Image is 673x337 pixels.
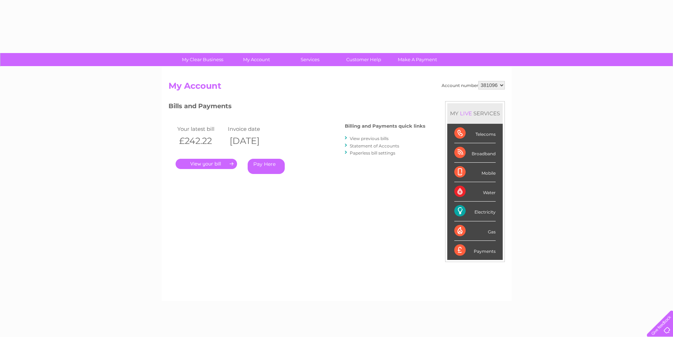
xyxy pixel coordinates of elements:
[454,143,496,163] div: Broadband
[335,53,393,66] a: Customer Help
[226,124,277,134] td: Invoice date
[248,159,285,174] a: Pay Here
[454,221,496,241] div: Gas
[454,202,496,221] div: Electricity
[350,143,399,149] a: Statement of Accounts
[442,81,505,89] div: Account number
[176,134,226,148] th: £242.22
[350,150,395,156] a: Paperless bill settings
[388,53,447,66] a: Make A Payment
[345,123,425,129] h4: Billing and Payments quick links
[454,241,496,260] div: Payments
[226,134,277,148] th: [DATE]
[176,159,237,169] a: .
[454,182,496,202] div: Water
[454,163,496,182] div: Mobile
[176,124,226,134] td: Your latest bill
[227,53,285,66] a: My Account
[454,124,496,143] div: Telecoms
[350,136,389,141] a: View previous bills
[459,110,473,117] div: LIVE
[447,103,503,123] div: MY SERVICES
[169,81,505,94] h2: My Account
[173,53,232,66] a: My Clear Business
[169,101,425,114] h3: Bills and Payments
[281,53,339,66] a: Services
